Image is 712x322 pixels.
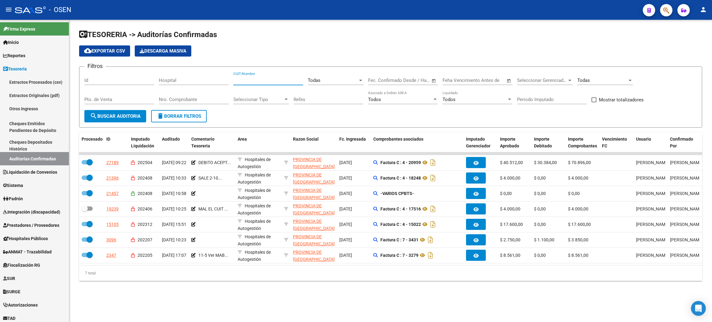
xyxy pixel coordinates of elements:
span: Borrar Filtros [157,113,201,119]
strong: Factura C : 4 - 15022 [380,222,421,227]
span: Fc. Ingresada [339,137,366,142]
span: PROVINCIA DE [GEOGRAPHIC_DATA] E [GEOGRAPHIC_DATA] [293,219,335,245]
datatable-header-cell: Imputado Gerenciador [464,133,498,153]
span: [DATE] [339,253,352,258]
span: $ 4.000,00 [500,176,520,180]
span: $ 8.561,00 [568,253,588,258]
div: 15105 [106,221,119,228]
span: Importe Aprobado [500,137,519,149]
span: PROVINCIA DE [GEOGRAPHIC_DATA] E [GEOGRAPHIC_DATA] [293,250,335,276]
span: 11-5 Ver MAB... [198,253,228,258]
span: 202207 [138,237,152,242]
button: Open calendar [430,77,438,84]
span: TESORERIA -> Auditorías Confirmadas [79,30,217,39]
span: Todas [577,78,590,83]
div: 21457 [106,190,119,197]
span: $ 17.600,00 [568,222,591,227]
span: SUR [3,275,15,282]
span: Firma Express [3,26,35,32]
span: 202408 [138,191,152,196]
span: [DATE] 09:22 [162,160,186,165]
span: Hospitales de Autogestión [238,219,271,231]
div: - 30546662434 [293,187,334,200]
datatable-header-cell: Area [235,133,282,153]
span: Integración (discapacidad) [3,209,60,215]
span: Padrón [3,195,23,202]
span: $ 8.561,00 [500,253,520,258]
span: Exportar CSV [84,48,125,54]
span: Todos [368,97,381,102]
span: Sistema [3,182,23,189]
span: Mostrar totalizadores [599,96,644,104]
mat-icon: cloud_download [84,47,91,54]
span: Todos [443,97,456,102]
span: PROVINCIA DE [GEOGRAPHIC_DATA] E [GEOGRAPHIC_DATA] [293,172,335,198]
span: $ 40.512,00 [500,160,523,165]
span: [DATE] [339,206,352,211]
strong: Factura C : 4 - 20959 [380,160,421,165]
span: [DATE] [339,237,352,242]
datatable-header-cell: Usuario [634,133,667,153]
span: Todas [308,78,320,83]
button: Exportar CSV [79,45,130,57]
span: 202504 [138,160,152,165]
span: $ 0,00 [500,191,512,196]
span: Auditado [162,137,180,142]
span: Hospitales Públicos [3,235,48,242]
span: $ 0,00 [534,222,546,227]
span: [DATE] [339,191,352,196]
span: [PERSON_NAME] [670,191,703,196]
span: Usuario [636,137,651,142]
div: 27189 [106,159,119,166]
span: [DATE] [339,176,352,180]
datatable-header-cell: Importe Comprobantes [566,133,600,153]
span: Imputado Liquidación [131,137,154,149]
span: $ 4.000,00 [568,176,588,180]
span: Confirmado Por [670,137,693,149]
span: Liquidación de Convenios [3,169,57,176]
mat-icon: search [90,112,97,120]
span: $ 1.100,00 [534,237,554,242]
span: 202312 [138,222,152,227]
span: Hospitales de Autogestión [238,250,271,262]
i: Descargar documento [429,204,437,214]
span: [DATE] 10:25 [162,206,186,211]
div: - 30546662434 [293,233,334,246]
input: Fecha inicio [368,78,393,83]
span: [PERSON_NAME] [636,253,669,258]
strong: Factura C : 7 - 3279 [380,253,418,258]
div: 2347 [106,252,116,259]
span: Razon Social [293,137,319,142]
span: SALE 2-10... [198,176,222,180]
span: Vencimiento FC [602,137,627,149]
app-download-masive: Descarga masiva de comprobantes (adjuntos) [135,45,191,57]
span: 202408 [138,176,152,180]
mat-icon: menu [5,6,12,13]
strong: Factura C : 7 - 3431 [380,237,418,242]
span: [DATE] [339,160,352,165]
span: Hospitales de Autogestión [238,234,271,246]
span: [DATE] 10:58 [162,191,186,196]
datatable-header-cell: Razon Social [290,133,337,153]
span: [PERSON_NAME] [636,176,669,180]
button: Borrar Filtros [151,110,207,122]
span: ANMAT - Trazabilidad [3,248,52,255]
span: [PERSON_NAME] [636,160,669,165]
i: Descargar documento [429,219,437,229]
span: [DATE] 17:07 [162,253,186,258]
mat-icon: person [700,6,707,13]
span: $ 0,00 [534,176,546,180]
span: $ 4.000,00 [568,206,588,211]
span: $ 0,00 [534,253,546,258]
span: [PERSON_NAME] [670,176,703,180]
span: PROVINCIA DE [GEOGRAPHIC_DATA] E [GEOGRAPHIC_DATA] [293,203,335,229]
span: [DATE] 15:51 [162,222,186,227]
span: Seleccionar Gerenciador [517,78,567,83]
span: $ 0,00 [534,206,546,211]
i: Descargar documento [429,173,437,183]
span: PROVINCIA DE [GEOGRAPHIC_DATA] E [GEOGRAPHIC_DATA] [293,157,335,183]
span: [DATE] [339,222,352,227]
span: - OSEN [49,3,71,17]
datatable-header-cell: Comentario Tesoreria [189,133,235,153]
span: Procesado [82,137,103,142]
